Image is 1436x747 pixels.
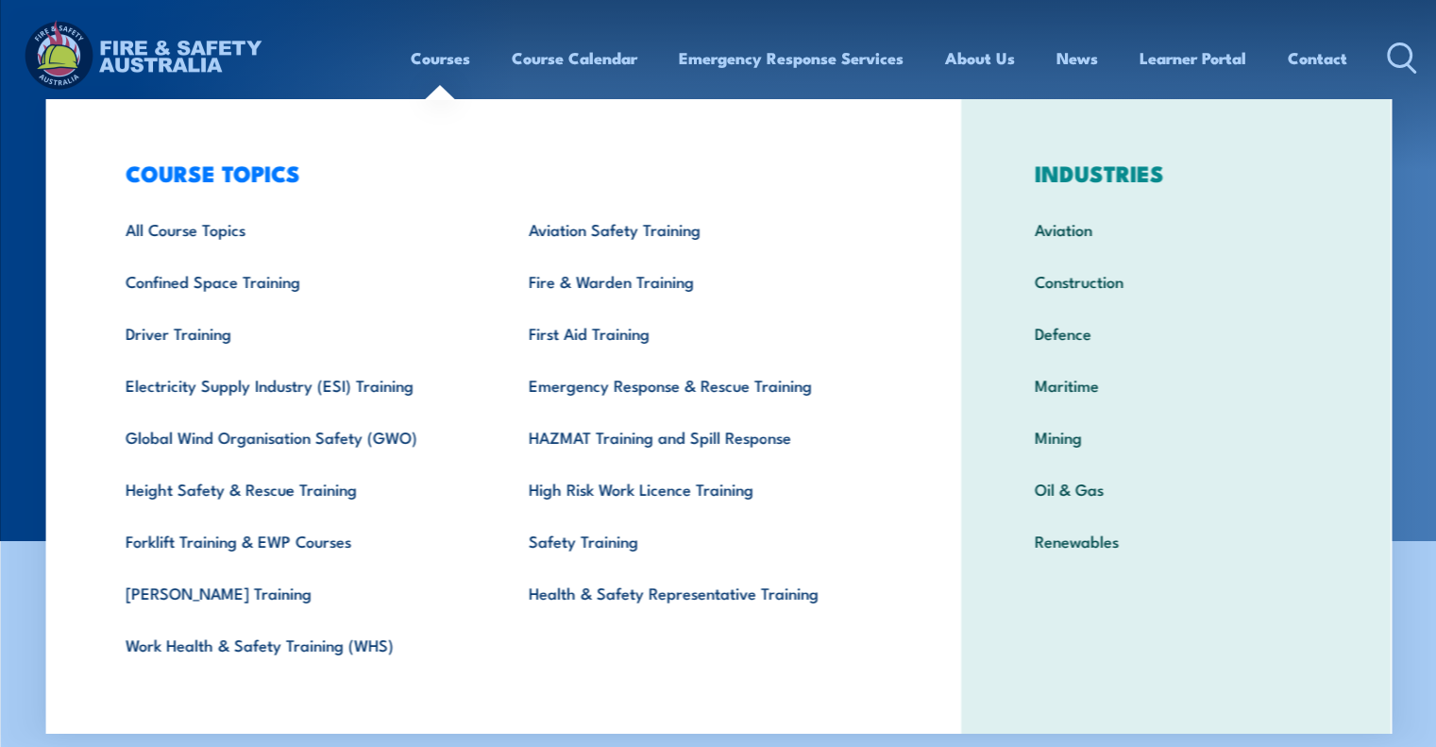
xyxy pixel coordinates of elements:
a: Height Safety & Rescue Training [95,463,498,515]
a: Learner Portal [1140,33,1246,83]
a: Driver Training [95,307,498,359]
a: Course Calendar [512,33,637,83]
a: Oil & Gas [1005,463,1347,515]
a: Global Wind Organisation Safety (GWO) [95,411,498,463]
a: High Risk Work Licence Training [498,463,902,515]
h3: INDUSTRIES [1005,160,1347,186]
a: Construction [1005,255,1347,307]
a: Courses [411,33,470,83]
a: All Course Topics [95,203,498,255]
a: Aviation [1005,203,1347,255]
a: Emergency Response Services [679,33,904,83]
a: Maritime [1005,359,1347,411]
a: Contact [1288,33,1347,83]
a: HAZMAT Training and Spill Response [498,411,902,463]
a: About Us [945,33,1015,83]
a: Work Health & Safety Training (WHS) [95,619,498,671]
a: Defence [1005,307,1347,359]
a: Safety Training [498,515,902,567]
a: Aviation Safety Training [498,203,902,255]
a: Confined Space Training [95,255,498,307]
a: Fire & Warden Training [498,255,902,307]
h3: COURSE TOPICS [95,160,902,186]
a: [PERSON_NAME] Training [95,567,498,619]
a: Electricity Supply Industry (ESI) Training [95,359,498,411]
a: Renewables [1005,515,1347,567]
a: Emergency Response & Rescue Training [498,359,902,411]
a: News [1056,33,1098,83]
a: Mining [1005,411,1347,463]
a: First Aid Training [498,307,902,359]
a: Health & Safety Representative Training [498,567,902,619]
a: Forklift Training & EWP Courses [95,515,498,567]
